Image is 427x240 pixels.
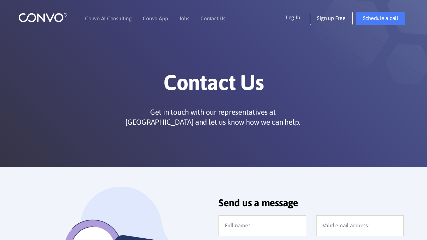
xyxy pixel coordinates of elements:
[310,12,352,25] a: Sign up Free
[123,107,303,127] p: Get in touch with our representatives at [GEOGRAPHIC_DATA] and let us know how we can help.
[286,12,310,22] a: Log In
[316,215,404,236] input: Valid email address*
[179,16,189,21] a: Jobs
[200,16,226,21] a: Contact Us
[219,197,404,214] h2: Send us a message
[28,70,399,100] h1: Contact Us
[85,16,131,21] a: Convo AI Consulting
[143,16,168,21] a: Convo App
[18,12,67,23] img: logo_1.png
[356,12,405,25] a: Schedule a call
[219,215,306,236] input: Full name*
